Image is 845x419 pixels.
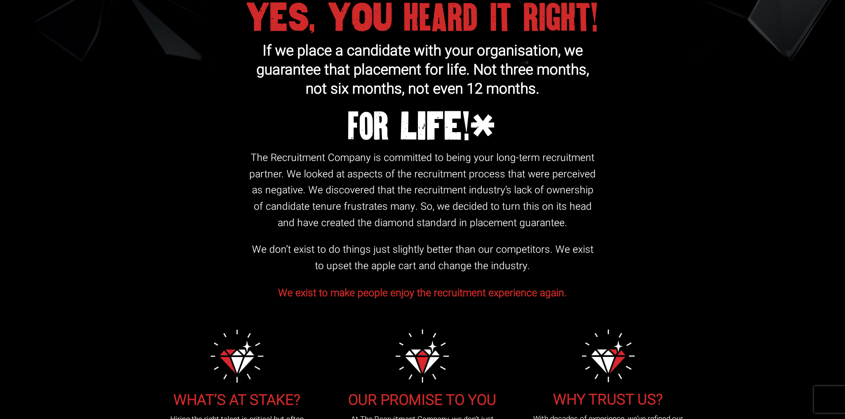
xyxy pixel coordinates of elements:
p: We don’t exist to do things just slightly better than our competitors. We exist to upset the appl... [248,242,597,274]
span: WHY TRUST US? [553,389,663,411]
p: The Recruitment Company is committed to being your long-term recruitment partner. We looked at as... [248,150,597,231]
span: for LIFE!* [244,108,601,145]
span: We exist to make people enjoy the recruitment experience again. [278,286,567,301]
span: WHAT’S AT STAKE? [173,389,300,411]
span: OUR PROMISE TO YOU [348,389,496,411]
span: If we place a candidate with your organisation, we guarantee that placement for life. Not three m... [256,40,589,100]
